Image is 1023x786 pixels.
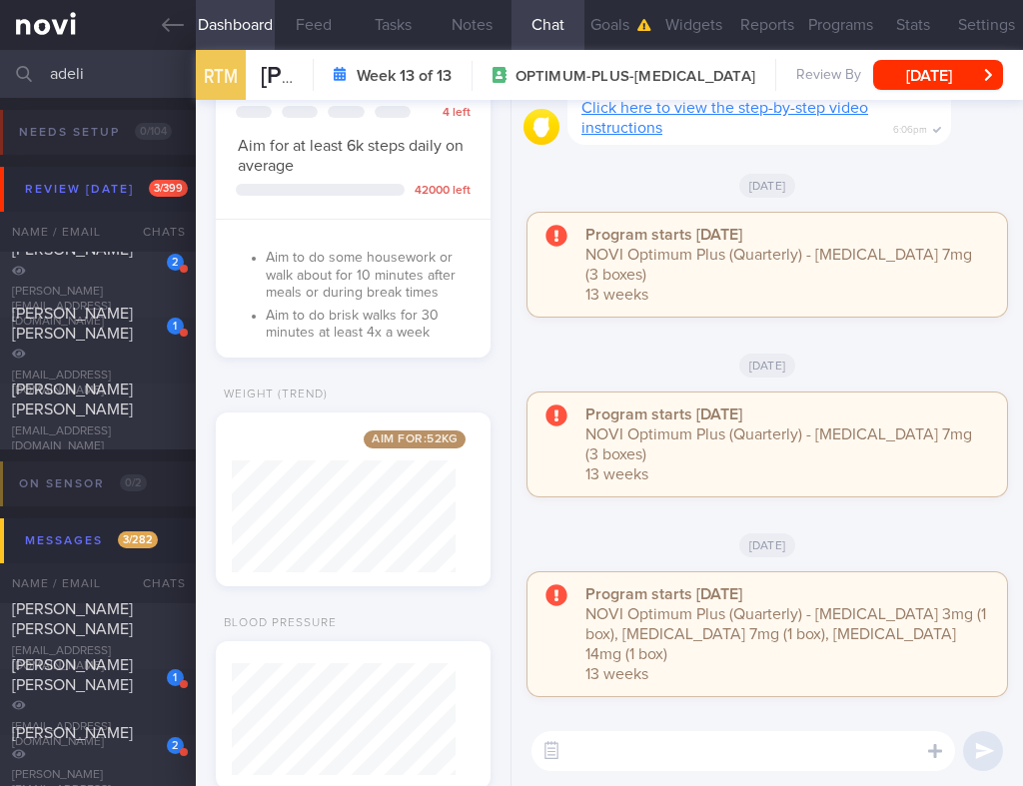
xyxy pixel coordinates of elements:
[585,666,648,682] span: 13 weeks
[116,212,196,252] div: Chats
[266,245,471,303] li: Aim to do some housework or walk about for 10 minutes after meals or during break times
[12,369,184,398] div: [EMAIL_ADDRESS][DOMAIN_NAME]
[14,119,177,146] div: Needs setup
[585,466,648,482] span: 13 weeks
[216,388,328,402] div: Weight (Trend)
[585,247,972,283] span: NOVI Optimum Plus (Quarterly) - [MEDICAL_DATA] 7mg (3 boxes)
[116,563,196,603] div: Chats
[20,527,163,554] div: Messages
[581,100,868,136] a: Click here to view the step-by-step video instructions
[796,67,861,85] span: Review By
[12,644,184,674] div: [EMAIL_ADDRESS][DOMAIN_NAME]
[585,406,742,422] strong: Program starts [DATE]
[261,64,638,88] span: [PERSON_NAME] [PERSON_NAME]
[120,474,147,491] span: 0 / 2
[421,106,471,121] div: 4 left
[364,430,466,448] span: Aim for: 52 kg
[238,138,464,174] span: Aim for at least 6k steps daily on average
[12,725,133,741] span: [PERSON_NAME]
[12,657,133,693] span: [PERSON_NAME] [PERSON_NAME]
[739,174,796,198] span: [DATE]
[167,254,184,271] div: 2
[12,382,133,417] span: [PERSON_NAME] [PERSON_NAME]
[167,318,184,335] div: 1
[191,38,251,115] div: RTM
[12,285,184,330] div: [PERSON_NAME][EMAIL_ADDRESS][DOMAIN_NAME]
[585,287,648,303] span: 13 weeks
[167,737,184,754] div: 2
[266,303,471,343] li: Aim to do brisk walks for 30 minutes at least 4x a week
[893,118,927,137] span: 6:06pm
[585,586,742,602] strong: Program starts [DATE]
[515,67,755,87] span: OPTIMUM-PLUS-[MEDICAL_DATA]
[12,720,184,750] div: [EMAIL_ADDRESS][DOMAIN_NAME]
[415,184,471,199] div: 42000 left
[118,531,158,548] span: 3 / 282
[739,354,796,378] span: [DATE]
[585,426,972,462] span: NOVI Optimum Plus (Quarterly) - [MEDICAL_DATA] 7mg (3 boxes)
[167,669,184,686] div: 1
[585,606,986,662] span: NOVI Optimum Plus (Quarterly) - [MEDICAL_DATA] 3mg (1 box), [MEDICAL_DATA] 7mg (1 box), [MEDICAL_...
[585,227,742,243] strong: Program starts [DATE]
[357,66,452,86] strong: Week 13 of 13
[14,470,152,497] div: On sensor
[135,123,172,140] span: 0 / 104
[216,616,337,631] div: Blood Pressure
[149,180,188,197] span: 3 / 399
[12,306,133,342] span: [PERSON_NAME] [PERSON_NAME]
[12,424,184,454] div: [EMAIL_ADDRESS][DOMAIN_NAME]
[20,176,193,203] div: Review [DATE]
[739,533,796,557] span: [DATE]
[12,601,133,637] span: [PERSON_NAME] [PERSON_NAME]
[873,60,1003,90] button: [DATE]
